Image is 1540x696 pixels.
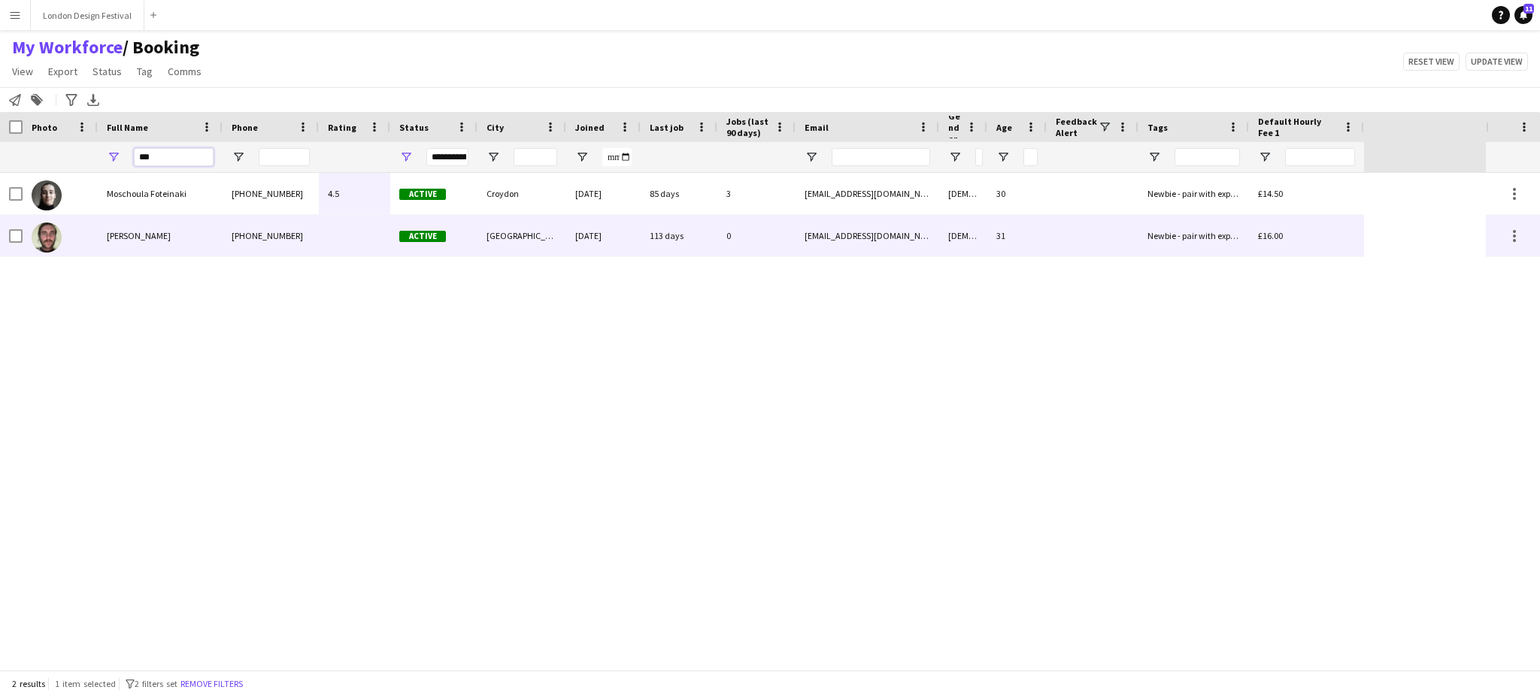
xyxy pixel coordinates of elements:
div: Newbie - pair with experienced crew [1138,215,1249,256]
img: Oscar Wright [32,222,62,253]
input: Joined Filter Input [602,148,632,166]
span: Export [48,65,77,78]
app-action-btn: Add to tag [28,91,46,109]
button: Open Filter Menu [948,150,962,164]
span: £16.00 [1258,230,1283,241]
button: Open Filter Menu [487,150,500,164]
button: Reset view [1403,53,1460,71]
span: Status [399,122,429,133]
div: [EMAIL_ADDRESS][DOMAIN_NAME] [796,173,939,214]
div: Newbie - pair with experienced crew [1138,173,1249,214]
span: Tags [1147,122,1168,133]
button: Open Filter Menu [805,150,818,164]
span: Joined [575,122,605,133]
app-action-btn: Export XLSX [84,91,102,109]
input: Age Filter Input [1023,148,1038,166]
input: Default Hourly Fee 1 Filter Input [1285,148,1355,166]
span: Comms [168,65,202,78]
span: Photo [32,122,57,133]
input: Full Name Filter Input [134,148,214,166]
a: Export [42,62,83,81]
input: Phone Filter Input [259,148,310,166]
a: View [6,62,39,81]
div: [PHONE_NUMBER] [223,173,319,214]
a: Status [86,62,128,81]
button: Open Filter Menu [575,150,589,164]
img: Moschoula Foteinaki [32,180,62,210]
button: Open Filter Menu [232,150,245,164]
span: Booking [123,36,199,59]
button: Open Filter Menu [1258,150,1272,164]
span: Active [399,231,446,242]
div: [DATE] [566,215,641,256]
div: [EMAIL_ADDRESS][DOMAIN_NAME] [796,215,939,256]
button: Open Filter Menu [996,150,1010,164]
button: Remove filters [177,676,246,692]
div: 113 days [641,215,717,256]
div: 4.5 [319,173,390,214]
button: Open Filter Menu [1147,150,1161,164]
span: Feedback Alert [1056,116,1098,138]
div: [GEOGRAPHIC_DATA] [477,215,566,256]
span: £14.50 [1258,188,1283,199]
div: 3 [717,173,796,214]
span: City [487,122,504,133]
span: [PERSON_NAME] [107,230,171,241]
div: Croydon [477,173,566,214]
span: Gender [948,110,960,144]
button: London Design Festival [31,1,144,30]
span: Jobs (last 90 days) [726,116,768,138]
span: Email [805,122,829,133]
div: 30 [987,173,1047,214]
app-action-btn: Notify workforce [6,91,24,109]
input: City Filter Input [514,148,557,166]
button: Open Filter Menu [107,150,120,164]
span: Last job [650,122,684,133]
input: Email Filter Input [832,148,930,166]
span: View [12,65,33,78]
span: Phone [232,122,258,133]
span: 11 [1523,4,1534,14]
div: [DEMOGRAPHIC_DATA] [939,215,987,256]
a: 11 [1514,6,1532,24]
a: My Workforce [12,36,123,59]
span: Moschoula Foteinaki [107,188,186,199]
button: Update view [1466,53,1528,71]
span: 1 item selected [55,678,116,689]
span: Full Name [107,122,148,133]
a: Comms [162,62,208,81]
div: 85 days [641,173,717,214]
a: Tag [131,62,159,81]
div: [PHONE_NUMBER] [223,215,319,256]
span: Status [92,65,122,78]
span: Tag [137,65,153,78]
input: Gender Filter Input [975,148,983,166]
span: Age [996,122,1012,133]
div: 0 [717,215,796,256]
span: Rating [328,122,356,133]
app-action-btn: Advanced filters [62,91,80,109]
input: Tags Filter Input [1175,148,1240,166]
span: Active [399,189,446,200]
button: Open Filter Menu [399,150,413,164]
span: Default Hourly Fee 1 [1258,116,1337,138]
div: 31 [987,215,1047,256]
div: [DATE] [566,173,641,214]
div: [DEMOGRAPHIC_DATA] [939,173,987,214]
span: 2 filters set [135,678,177,689]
